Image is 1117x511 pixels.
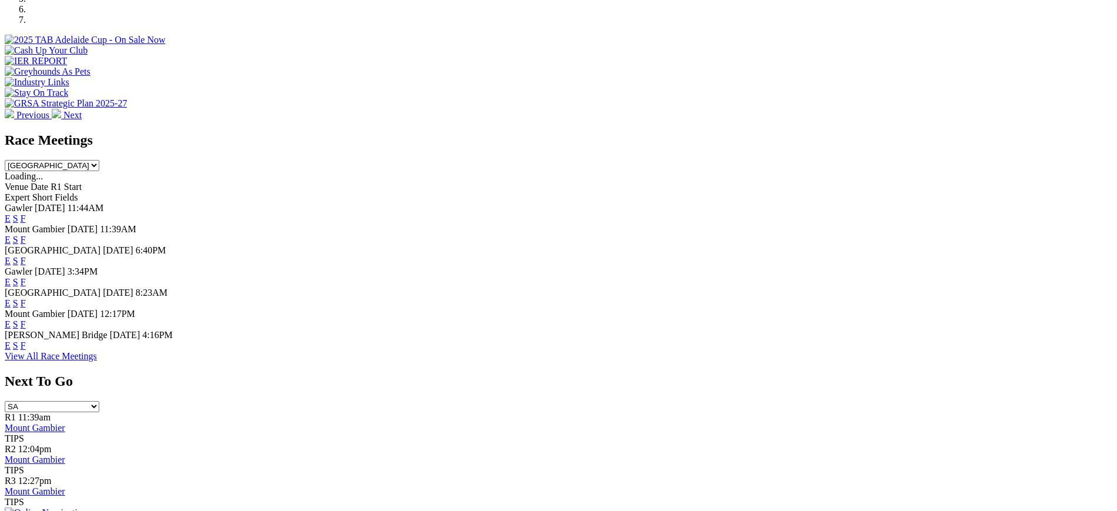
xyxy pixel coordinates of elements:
a: F [21,298,26,308]
span: R3 [5,476,16,486]
span: [GEOGRAPHIC_DATA] [5,245,100,255]
a: F [21,256,26,266]
span: Next [63,110,82,120]
a: S [13,277,18,287]
a: Previous [5,110,52,120]
img: Greyhounds As Pets [5,66,90,77]
span: [DATE] [35,266,65,276]
span: [DATE] [68,224,98,234]
a: View All Race Meetings [5,351,97,361]
img: GRSA Strategic Plan 2025-27 [5,98,127,109]
a: F [21,213,26,223]
a: F [21,277,26,287]
span: R1 Start [51,182,82,192]
span: TIPS [5,433,24,443]
img: chevron-right-pager-white.svg [52,109,61,118]
a: E [5,277,11,287]
span: [DATE] [35,203,65,213]
a: Mount Gambier [5,455,65,465]
span: Mount Gambier [5,309,65,319]
span: 11:39am [18,412,51,422]
span: Venue [5,182,28,192]
span: TIPS [5,497,24,507]
span: [DATE] [103,288,133,298]
span: [DATE] [110,330,140,340]
span: Date [31,182,48,192]
span: [GEOGRAPHIC_DATA] [5,288,100,298]
span: Short [32,192,53,202]
a: F [21,340,26,350]
span: 11:44AM [68,203,104,213]
a: S [13,340,18,350]
span: TIPS [5,465,24,475]
img: Stay On Track [5,88,68,98]
span: [PERSON_NAME] Bridge [5,330,108,340]
a: S [13,298,18,308]
a: Next [52,110,82,120]
span: Gawler [5,203,32,213]
img: Industry Links [5,77,69,88]
a: S [13,319,18,329]
span: Loading... [5,171,43,181]
a: S [13,213,18,223]
span: 12:17PM [100,309,135,319]
a: Mount Gambier [5,486,65,496]
span: Gawler [5,266,32,276]
a: E [5,256,11,266]
span: R1 [5,412,16,422]
img: chevron-left-pager-white.svg [5,109,14,118]
span: 8:23AM [136,288,167,298]
span: [DATE] [68,309,98,319]
span: Previous [16,110,49,120]
span: Fields [55,192,78,202]
a: S [13,235,18,245]
span: [DATE] [103,245,133,255]
span: 6:40PM [136,245,166,255]
span: 4:16PM [142,330,173,340]
a: S [13,256,18,266]
span: 3:34PM [68,266,98,276]
span: Expert [5,192,30,202]
a: F [21,319,26,329]
a: E [5,298,11,308]
span: 12:04pm [18,444,52,454]
a: E [5,235,11,245]
img: IER REPORT [5,56,67,66]
h2: Race Meetings [5,132,1112,148]
a: F [21,235,26,245]
span: R2 [5,444,16,454]
span: Mount Gambier [5,224,65,234]
span: 12:27pm [18,476,52,486]
span: 11:39AM [100,224,136,234]
img: 2025 TAB Adelaide Cup - On Sale Now [5,35,166,45]
a: E [5,340,11,350]
h2: Next To Go [5,373,1112,389]
a: Mount Gambier [5,423,65,433]
img: Cash Up Your Club [5,45,88,56]
a: E [5,319,11,329]
a: E [5,213,11,223]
